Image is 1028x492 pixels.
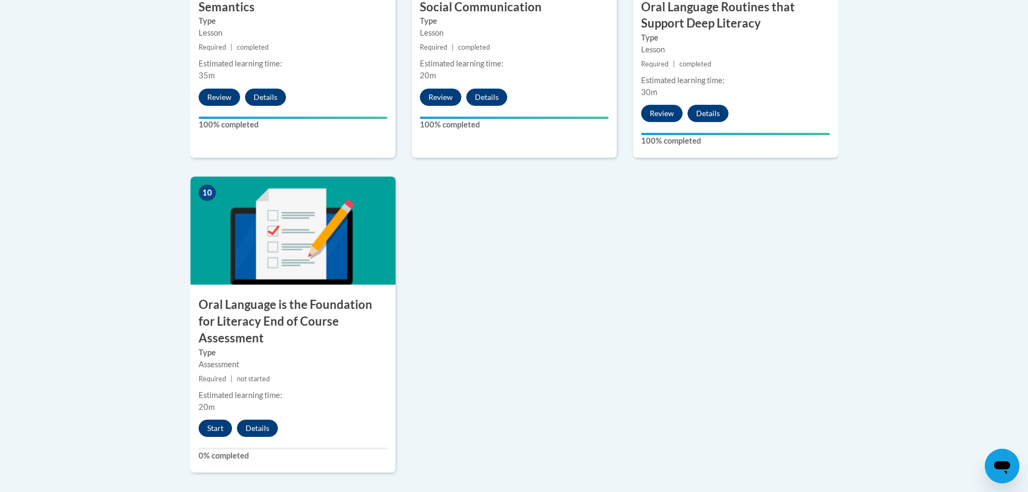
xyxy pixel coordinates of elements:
[641,75,830,86] div: Estimated learning time:
[420,89,461,106] button: Review
[237,375,270,383] span: not started
[199,389,387,401] div: Estimated learning time:
[199,43,226,51] span: Required
[420,27,609,39] div: Lesson
[199,89,240,106] button: Review
[199,27,387,39] div: Lesson
[245,89,286,106] button: Details
[641,44,830,56] div: Lesson
[420,71,436,80] span: 20m
[199,119,387,131] label: 100% completed
[458,43,490,51] span: completed
[199,375,226,383] span: Required
[420,43,447,51] span: Required
[679,60,711,68] span: completed
[237,43,269,51] span: completed
[641,60,669,68] span: Required
[199,117,387,119] div: Your progress
[641,32,830,44] label: Type
[641,105,683,122] button: Review
[687,105,729,122] button: Details
[199,359,387,370] div: Assessment
[420,15,609,27] label: Type
[199,402,215,412] span: 20m
[420,58,609,70] div: Estimated learning time:
[199,450,387,462] label: 0% completed
[420,119,609,131] label: 100% completed
[641,133,830,135] div: Your progress
[190,296,396,346] h3: Oral Language is the Foundation for Literacy End of Course Assessment
[420,117,609,119] div: Your progress
[466,89,507,106] button: Details
[199,71,215,80] span: 35m
[985,449,1019,483] iframe: Button to launch messaging window
[452,43,454,51] span: |
[199,420,232,437] button: Start
[237,420,278,437] button: Details
[641,135,830,147] label: 100% completed
[199,15,387,27] label: Type
[199,185,216,201] span: 10
[673,60,675,68] span: |
[199,58,387,70] div: Estimated learning time:
[190,177,396,285] img: Course Image
[230,43,233,51] span: |
[230,375,233,383] span: |
[199,347,387,359] label: Type
[641,87,657,97] span: 30m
